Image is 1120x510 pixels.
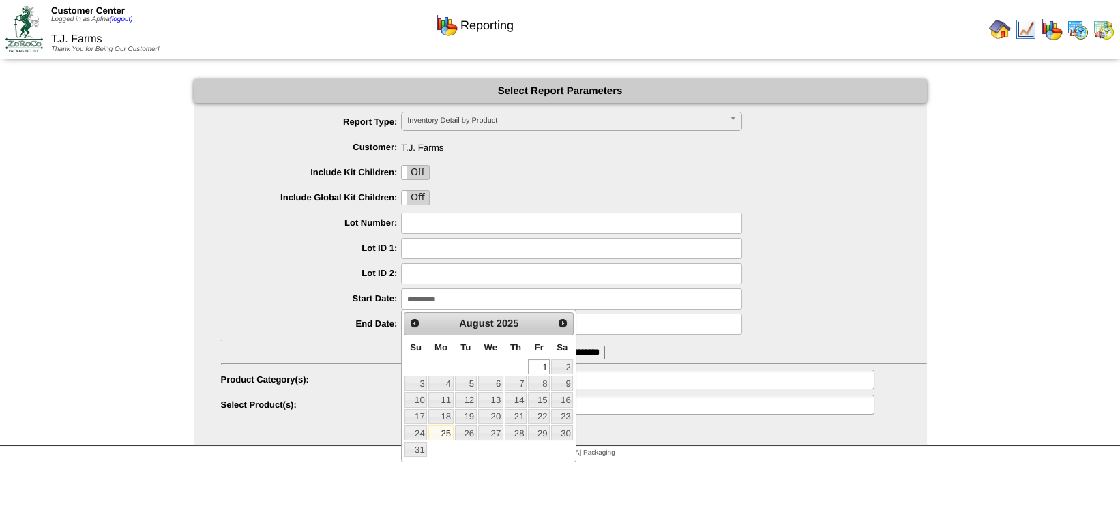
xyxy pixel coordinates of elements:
a: 11 [428,392,453,407]
span: Sunday [410,342,422,352]
a: 23 [551,409,573,424]
a: (logout) [110,16,133,23]
label: End Date: [221,318,402,329]
label: Off [402,191,429,205]
span: Saturday [557,342,568,352]
a: 25 [428,425,453,440]
a: 7 [505,376,527,391]
a: 3 [404,376,427,391]
span: Wednesday [484,342,498,352]
a: 13 [478,392,503,407]
label: Report Type: [221,117,402,127]
span: Customer Center [51,5,125,16]
img: calendarprod.gif [1067,18,1089,40]
img: line_graph.gif [1015,18,1037,40]
label: Lot Number: [221,217,402,228]
a: 14 [505,392,527,407]
a: 26 [455,425,477,440]
span: Friday [535,342,544,352]
span: Logged in as Apfna [51,16,133,23]
a: 12 [455,392,477,407]
label: Off [402,166,429,179]
a: 5 [455,376,477,391]
a: 18 [428,409,453,424]
label: Product Category(s): [221,374,402,385]
span: Reporting [460,18,514,33]
div: Select Report Parameters [194,79,927,103]
label: Lot ID 1: [221,243,402,253]
a: 6 [478,376,503,391]
label: Customer: [221,142,402,152]
label: Select Product(s): [221,400,402,410]
a: 4 [428,376,453,391]
span: Prev [409,318,420,329]
a: 19 [455,409,477,424]
a: Prev [406,314,424,332]
a: 22 [528,409,550,424]
span: Thank You for Being Our Customer! [51,46,160,53]
a: 28 [505,425,527,440]
img: calendarinout.gif [1093,18,1115,40]
a: 20 [478,409,503,424]
span: Monday [434,342,447,352]
img: graph.gif [436,14,458,36]
label: Include Kit Children: [221,167,402,177]
a: 17 [404,409,427,424]
a: 29 [528,425,550,440]
a: 30 [551,425,573,440]
a: 16 [551,392,573,407]
span: Thursday [510,342,521,352]
a: 9 [551,376,573,391]
span: Next [557,318,568,329]
a: 1 [528,359,550,374]
label: Start Date: [221,293,402,303]
span: Tuesday [460,342,471,352]
img: graph.gif [1041,18,1063,40]
a: 10 [404,392,427,407]
span: T.J. Farms [51,33,102,45]
a: 8 [528,376,550,391]
span: Inventory Detail by Product [407,112,724,129]
span: T.J. Farms [221,137,927,153]
a: 2 [551,359,573,374]
a: Next [554,314,572,332]
label: Include Global Kit Children: [221,192,402,202]
a: 27 [478,425,503,440]
img: home.gif [989,18,1011,40]
img: ZoRoCo_Logo(Green%26Foil)%20jpg.webp [5,6,43,52]
a: 31 [404,442,427,457]
div: OnOff [401,190,430,205]
a: 24 [404,425,427,440]
a: 21 [505,409,527,424]
a: 15 [528,392,550,407]
div: OnOff [401,165,430,180]
span: 2025 [497,318,519,329]
label: Lot ID 2: [221,268,402,278]
span: August [459,318,493,329]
